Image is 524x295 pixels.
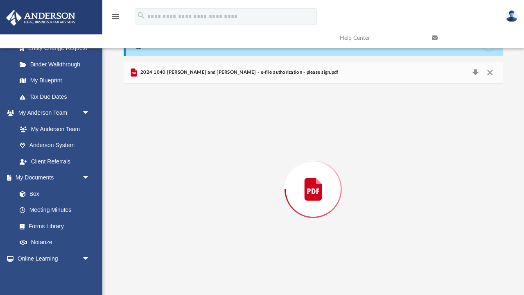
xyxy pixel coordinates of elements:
[11,137,98,154] a: Anderson System
[11,121,94,137] a: My Anderson Team
[137,11,146,20] i: search
[124,62,503,295] div: Preview
[4,10,78,26] img: Anderson Advisors Platinum Portal
[11,267,98,283] a: Courses
[111,16,120,21] a: menu
[11,202,98,218] a: Meeting Minutes
[6,105,98,121] a: My Anderson Teamarrow_drop_down
[6,250,98,267] a: Online Learningarrow_drop_down
[111,11,120,21] i: menu
[468,67,483,78] button: Download
[139,69,339,76] span: 2024 1040 [PERSON_NAME] and [PERSON_NAME] - e-file authorization - please sign.pdf
[82,170,98,186] span: arrow_drop_down
[82,105,98,122] span: arrow_drop_down
[11,218,94,234] a: Forms Library
[11,73,98,89] a: My Blueprint
[6,170,98,186] a: My Documentsarrow_drop_down
[334,22,426,54] a: Help Center
[11,234,98,251] a: Notarize
[11,56,102,73] a: Binder Walkthrough
[506,10,518,22] img: User Pic
[11,153,98,170] a: Client Referrals
[11,186,94,202] a: Box
[11,88,102,105] a: Tax Due Dates
[483,67,497,78] button: Close
[82,250,98,267] span: arrow_drop_down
